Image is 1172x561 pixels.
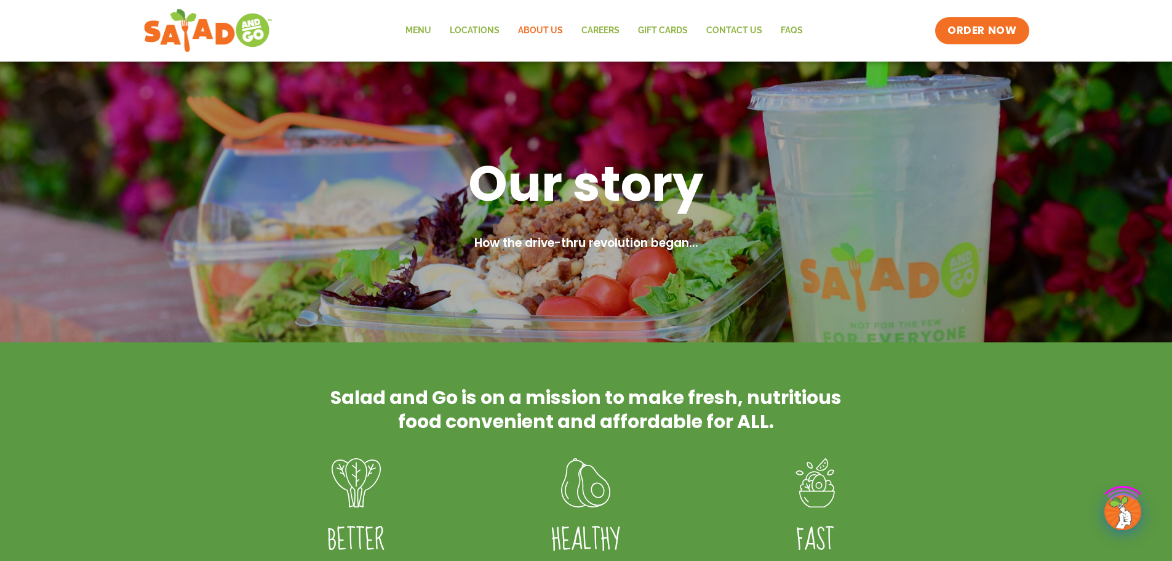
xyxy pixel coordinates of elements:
[328,385,845,434] h2: Salad and Go is on a mission to make fresh, nutritious food convenient and affordable for ALL.
[719,523,911,558] h4: FAST
[396,17,812,45] nav: Menu
[396,17,440,45] a: Menu
[260,523,453,558] h4: Better
[697,17,771,45] a: Contact Us
[143,6,273,55] img: new-SAG-logo-768×292
[489,523,682,558] h4: Healthy
[509,17,572,45] a: About Us
[572,17,629,45] a: Careers
[440,17,509,45] a: Locations
[266,235,906,252] h2: How the drive-thru revolution began...
[629,17,697,45] a: GIFT CARDS
[266,151,906,216] h1: Our story
[947,23,1016,38] span: ORDER NOW
[935,17,1029,44] a: ORDER NOW
[771,17,812,45] a: FAQs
